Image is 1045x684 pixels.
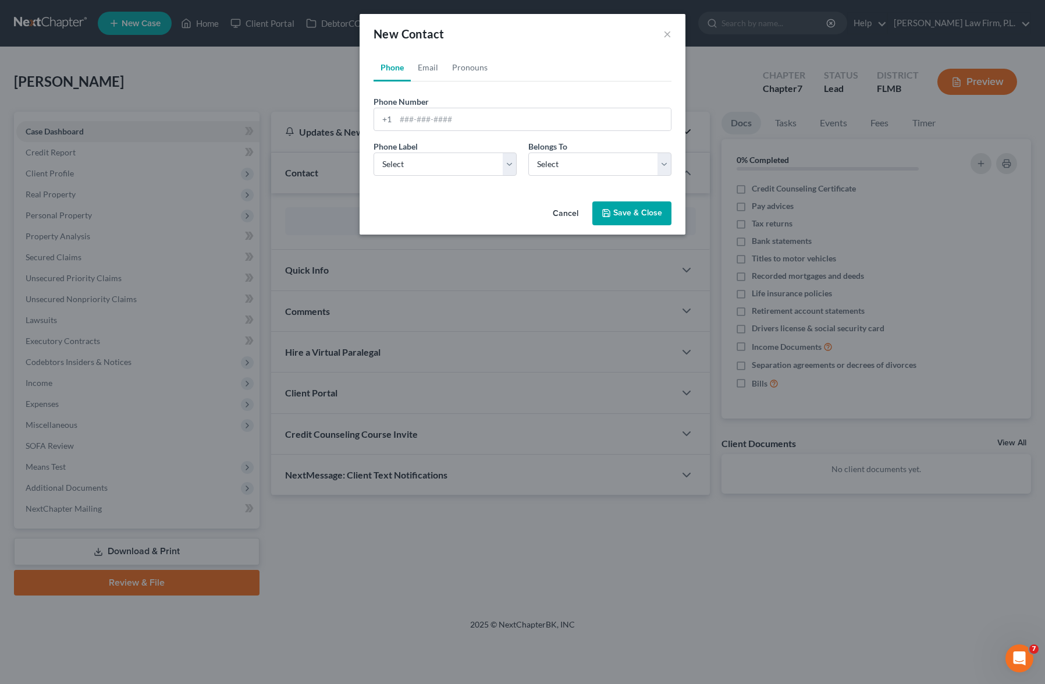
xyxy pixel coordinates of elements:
[543,203,588,226] button: Cancel
[663,27,671,41] button: ×
[1005,644,1033,672] iframe: Intercom live chat
[411,54,445,81] a: Email
[374,97,429,107] span: Phone Number
[445,54,495,81] a: Pronouns
[592,201,671,226] button: Save & Close
[374,108,396,130] div: +1
[396,108,671,130] input: ###-###-####
[374,141,418,151] span: Phone Label
[528,141,567,151] span: Belongs To
[1029,644,1039,654] span: 7
[374,27,444,41] span: New Contact
[374,54,411,81] a: Phone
